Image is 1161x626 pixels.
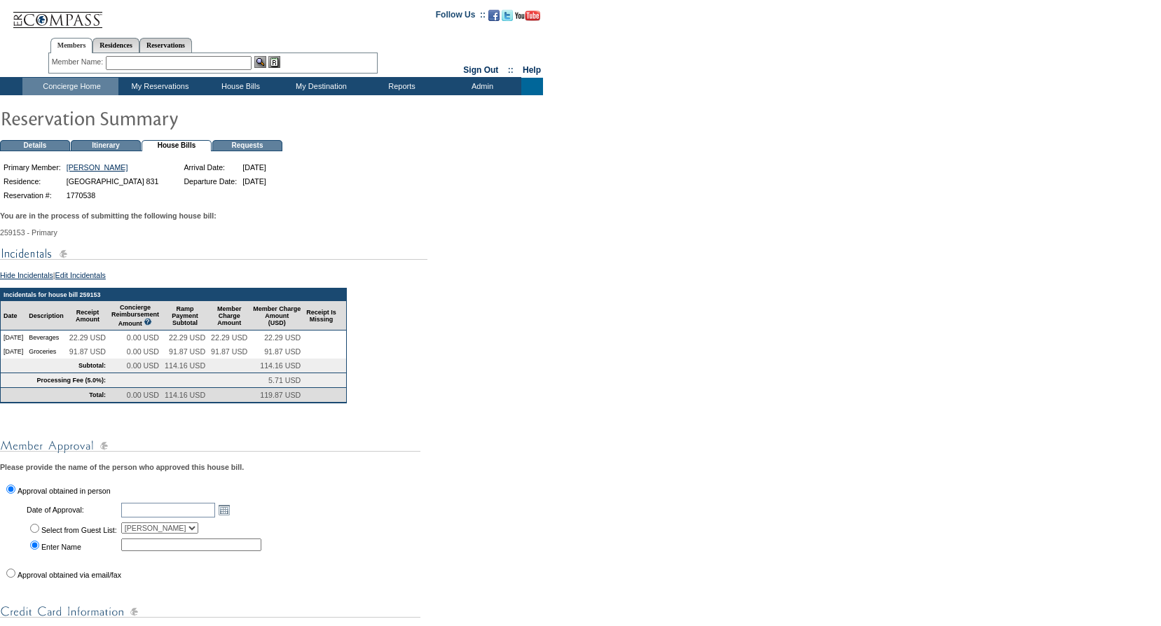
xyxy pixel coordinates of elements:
[1,301,26,331] td: Date
[502,14,513,22] a: Follow us on Twitter
[463,65,498,75] a: Sign Out
[142,140,212,151] td: House Bills
[64,175,161,188] td: [GEOGRAPHIC_DATA] 831
[118,78,199,95] td: My Reservations
[69,333,106,342] span: 22.29 USD
[436,8,486,25] td: Follow Us ::
[67,163,128,172] a: [PERSON_NAME]
[18,487,111,495] label: Approval obtained in person
[127,361,159,370] span: 0.00 USD
[41,543,81,551] label: Enter Name
[26,345,67,359] td: Groceries
[22,78,118,95] td: Concierge Home
[165,361,205,370] span: 114.16 USD
[260,391,301,399] span: 119.87 USD
[488,14,500,22] a: Become our fan on Facebook
[264,347,301,356] span: 91.87 USD
[264,333,301,342] span: 22.29 USD
[71,140,141,151] td: Itinerary
[181,175,239,188] td: Departure Date:
[127,347,159,356] span: 0.00 USD
[1,189,63,202] td: Reservation #:
[109,301,162,331] td: Concierge Reimbursement Amount
[1,345,26,359] td: [DATE]
[515,14,540,22] a: Subscribe to our YouTube Channel
[268,56,280,68] img: Reservations
[1,175,63,188] td: Residence:
[212,140,282,151] td: Requests
[523,65,541,75] a: Help
[26,301,67,331] td: Description
[211,333,247,342] span: 22.29 USD
[360,78,441,95] td: Reports
[52,56,106,68] div: Member Name:
[165,391,205,399] span: 114.16 USD
[515,11,540,21] img: Subscribe to our YouTube Channel
[303,301,339,331] td: Receipt Is Missing
[240,161,268,174] td: [DATE]
[268,376,301,384] span: 5.71 USD
[25,501,118,519] td: Date of Approval:
[502,10,513,21] img: Follow us on Twitter
[280,78,360,95] td: My Destination
[1,359,109,373] td: Subtotal:
[1,161,63,174] td: Primary Member:
[181,161,239,174] td: Arrival Date:
[1,373,109,388] td: Processing Fee (5.0%):
[92,38,139,53] a: Residences
[139,38,192,53] a: Reservations
[441,78,521,95] td: Admin
[488,10,500,21] img: Become our fan on Facebook
[26,331,67,345] td: Beverages
[127,391,159,399] span: 0.00 USD
[169,347,205,356] span: 91.87 USD
[508,65,514,75] span: ::
[18,571,121,579] label: Approval obtained via email/fax
[41,526,117,534] label: Select from Guest List:
[169,333,205,342] span: 22.29 USD
[162,301,208,331] td: Ramp Payment Subtotal
[64,189,161,202] td: 1770538
[69,347,106,356] span: 91.87 USD
[50,38,93,53] a: Members
[144,318,152,326] img: questionMark_lightBlue.gif
[240,175,268,188] td: [DATE]
[211,347,247,356] span: 91.87 USD
[250,301,303,331] td: Member Charge Amount (USD)
[127,333,159,342] span: 0.00 USD
[260,361,301,370] span: 114.16 USD
[199,78,280,95] td: House Bills
[208,301,250,331] td: Member Charge Amount
[1,388,109,403] td: Total:
[254,56,266,68] img: View
[67,301,109,331] td: Receipt Amount
[55,271,106,279] a: Edit Incidentals
[217,502,232,517] a: Open the calendar popup.
[1,331,26,345] td: [DATE]
[1,288,346,301] td: Incidentals for house bill 259153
